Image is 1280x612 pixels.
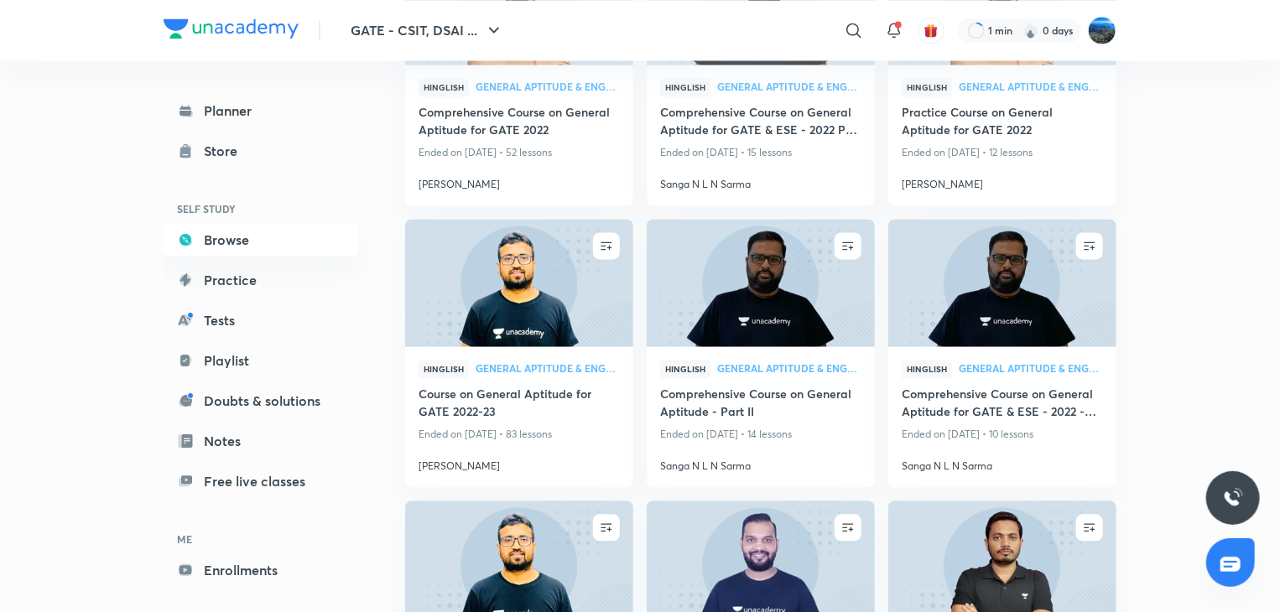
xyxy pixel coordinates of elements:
a: General Aptitude & Engg Mathematics [959,363,1103,375]
a: [PERSON_NAME] [902,170,1103,192]
a: Browse [164,223,358,257]
p: Ended on [DATE] • 15 lessons [660,142,861,163]
span: General Aptitude & Engg Mathematics [717,363,861,373]
a: Tests [164,303,358,337]
img: avatar [924,23,939,38]
span: Hinglish [902,78,952,96]
a: Company Logo [164,18,299,43]
span: General Aptitude & Engg Mathematics [959,363,1103,373]
a: Doubts & solutions [164,384,358,418]
a: Free live classes [164,464,358,498]
button: GATE - CSIT, DSAI ... [341,13,514,47]
a: Sanga N L N Sarma [902,452,1103,474]
span: Hinglish [660,78,710,96]
img: new-thumbnail [886,217,1118,347]
span: Hinglish [419,78,469,96]
span: Hinglish [902,360,952,378]
a: General Aptitude & Engg Mathematics [717,81,861,93]
a: Enrollments [164,553,358,587]
img: Company Logo [164,18,299,39]
span: General Aptitude & Engg Mathematics [476,363,620,373]
a: Sanga N L N Sarma [660,170,861,192]
a: Comprehensive Course on General Aptitude - Part II [660,385,861,423]
p: Ended on [DATE] • 52 lessons [419,142,620,163]
a: Course on General Aptitude for GATE 2022-23 [419,385,620,423]
a: Practice [164,263,358,297]
img: new-thumbnail [644,217,877,347]
span: General Aptitude & Engg Mathematics [717,81,861,91]
div: Store [204,141,247,161]
a: General Aptitude & Engg Mathematics [959,81,1103,93]
a: Notes [164,424,358,458]
span: General Aptitude & Engg Mathematics [959,81,1103,91]
img: new-thumbnail [403,217,635,347]
a: Comprehensive Course on General Aptitude for GATE 2022 [419,103,620,142]
a: Practice Course on General Aptitude for GATE 2022 [902,103,1103,142]
p: Ended on [DATE] • 10 lessons [902,423,1103,445]
img: streak [1022,22,1039,39]
img: ttu [1223,488,1243,508]
a: new-thumbnail [405,219,633,346]
img: Karthik Koduri [1088,16,1116,44]
p: Ended on [DATE] • 83 lessons [419,423,620,445]
span: Hinglish [419,360,469,378]
a: Comprehensive Course on General Aptitude for GATE & ESE - 2022 - Part I [902,385,1103,423]
a: Planner [164,94,358,127]
span: General Aptitude & Engg Mathematics [476,81,620,91]
a: [PERSON_NAME] [419,452,620,474]
a: Playlist [164,344,358,377]
h6: ME [164,525,358,553]
a: General Aptitude & Engg Mathematics [476,363,620,375]
a: new-thumbnail [647,219,875,346]
p: Ended on [DATE] • 14 lessons [660,423,861,445]
a: General Aptitude & Engg Mathematics [476,81,620,93]
a: new-thumbnail [888,219,1116,346]
button: avatar [918,17,944,44]
a: General Aptitude & Engg Mathematics [717,363,861,375]
a: Sanga N L N Sarma [660,452,861,474]
p: Ended on [DATE] • 12 lessons [902,142,1103,163]
a: Store [164,134,358,168]
a: Comprehensive Course on General Aptitude for GATE & ESE - 2022 Part III [660,103,861,142]
h6: SELF STUDY [164,194,358,223]
a: [PERSON_NAME] [419,170,620,192]
span: Hinglish [660,360,710,378]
